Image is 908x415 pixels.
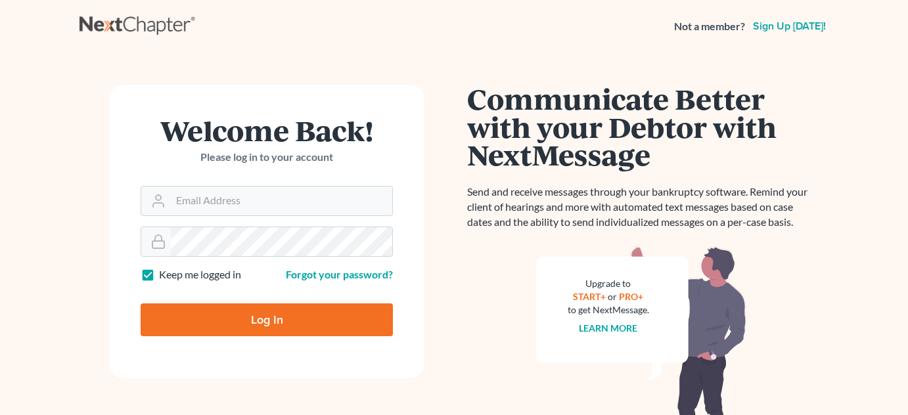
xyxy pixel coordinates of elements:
[568,303,649,317] div: to get NextMessage.
[141,116,393,144] h1: Welcome Back!
[574,291,606,302] a: START+
[159,267,241,282] label: Keep me logged in
[467,85,815,169] h1: Communicate Better with your Debtor with NextMessage
[620,291,644,302] a: PRO+
[750,21,829,32] a: Sign up [DATE]!
[568,277,649,290] div: Upgrade to
[608,291,618,302] span: or
[141,303,393,336] input: Log In
[141,150,393,165] p: Please log in to your account
[286,268,393,280] a: Forgot your password?
[171,186,392,215] input: Email Address
[579,322,638,334] a: Learn more
[467,185,815,230] p: Send and receive messages through your bankruptcy software. Remind your client of hearings and mo...
[674,19,745,34] strong: Not a member?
